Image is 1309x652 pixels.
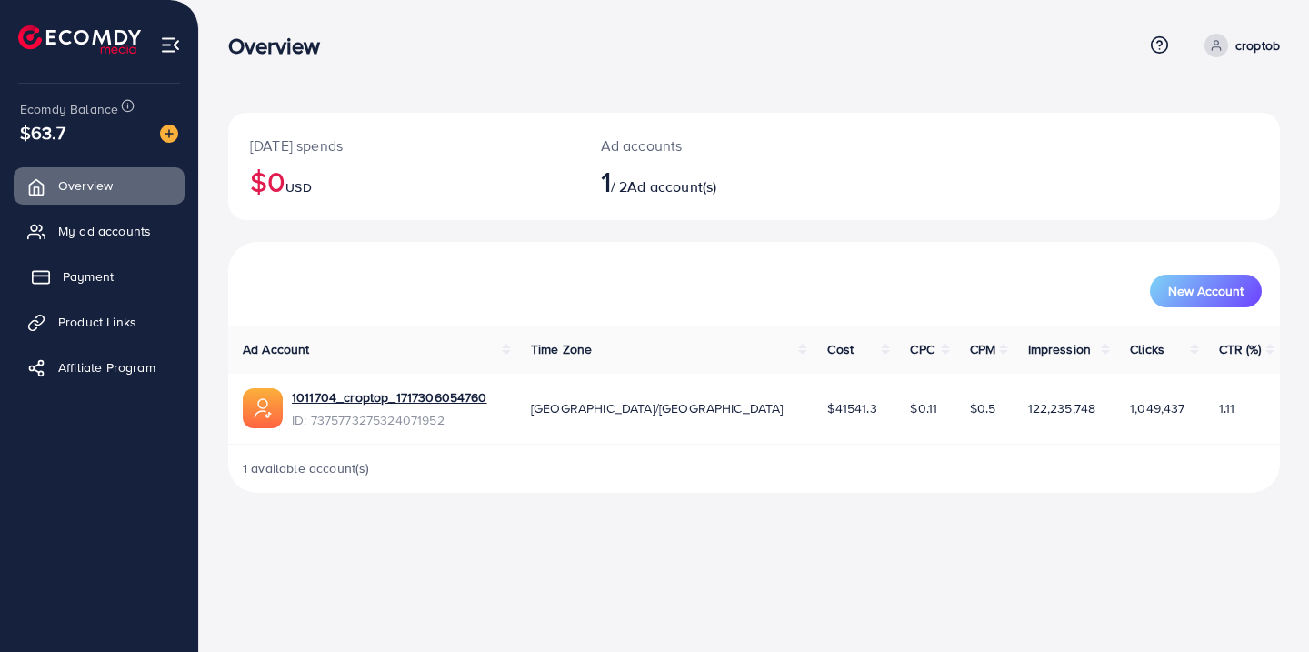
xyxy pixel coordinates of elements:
[531,399,784,417] span: [GEOGRAPHIC_DATA]/[GEOGRAPHIC_DATA]
[1130,399,1184,417] span: 1,049,437
[14,304,185,340] a: Product Links
[14,167,185,204] a: Overview
[20,100,118,118] span: Ecomdy Balance
[14,349,185,386] a: Affiliate Program
[601,160,611,202] span: 1
[601,135,820,156] p: Ad accounts
[160,35,181,55] img: menu
[1219,340,1262,358] span: CTR (%)
[1150,275,1262,307] button: New Account
[63,267,114,286] span: Payment
[58,358,155,376] span: Affiliate Program
[285,178,311,196] span: USD
[1028,399,1096,417] span: 122,235,748
[20,119,65,145] span: $63.7
[58,222,151,240] span: My ad accounts
[250,135,557,156] p: [DATE] spends
[970,399,996,417] span: $0.5
[1130,340,1164,358] span: Clicks
[970,340,995,358] span: CPM
[58,176,113,195] span: Overview
[292,388,487,406] a: 1011704_croptop_1717306054760
[1197,34,1280,57] a: croptob
[1168,285,1244,297] span: New Account
[827,399,876,417] span: $41541.3
[58,313,136,331] span: Product Links
[228,33,335,59] h3: Overview
[1028,340,1092,358] span: Impression
[1232,570,1295,638] iframe: Chat
[160,125,178,143] img: image
[292,411,487,429] span: ID: 7375773275324071952
[14,258,185,295] a: Payment
[910,399,937,417] span: $0.11
[243,388,283,428] img: ic-ads-acc.e4c84228.svg
[243,459,370,477] span: 1 available account(s)
[14,213,185,249] a: My ad accounts
[243,340,310,358] span: Ad Account
[531,340,592,358] span: Time Zone
[250,164,557,198] h2: $0
[827,340,854,358] span: Cost
[18,25,141,54] img: logo
[601,164,820,198] h2: / 2
[1235,35,1280,56] p: croptob
[910,340,934,358] span: CPC
[627,176,716,196] span: Ad account(s)
[1219,399,1235,417] span: 1.11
